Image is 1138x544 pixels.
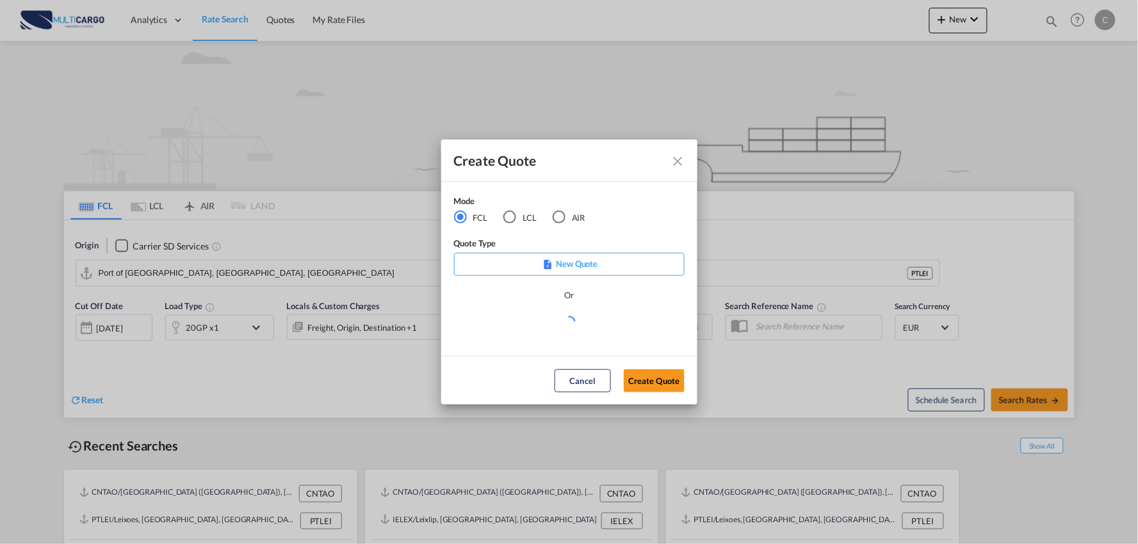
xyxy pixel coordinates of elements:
md-icon: Close dialog [671,154,686,169]
md-radio-button: FCL [454,211,488,225]
div: Mode [454,195,601,211]
md-dialog: Create QuoteModeFCL LCLAIR ... [441,140,697,405]
p: New Quote [459,257,680,270]
button: Create Quote [624,369,685,392]
div: Or [564,289,574,301]
button: Close dialog [665,148,688,172]
button: Cancel [555,369,611,392]
div: Create Quote [454,152,662,168]
div: New Quote [454,253,685,276]
md-radio-button: AIR [553,211,585,225]
div: Quote Type [454,237,685,253]
md-radio-button: LCL [503,211,537,225]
